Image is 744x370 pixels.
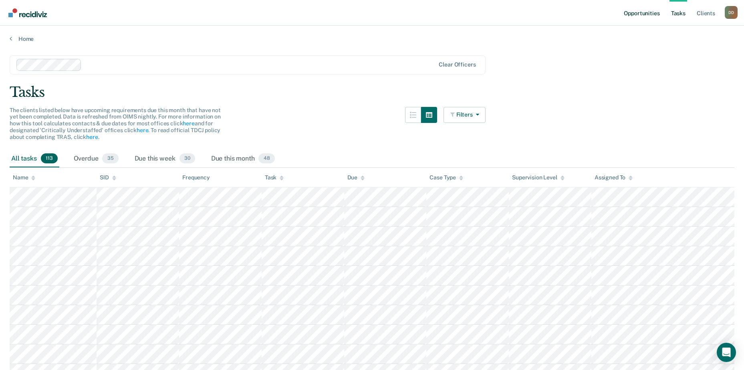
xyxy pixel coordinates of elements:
button: Profile dropdown button [725,6,738,19]
a: here [86,134,98,140]
div: Tasks [10,84,734,101]
div: Open Intercom Messenger [717,343,736,362]
div: Case Type [429,174,463,181]
span: 113 [41,153,58,164]
span: 35 [102,153,118,164]
div: Overdue35 [72,150,120,168]
a: here [183,120,194,127]
span: 48 [258,153,274,164]
span: The clients listed below have upcoming requirements due this month that have not yet been complet... [10,107,221,140]
div: SID [100,174,116,181]
div: Name [13,174,35,181]
div: Supervision Level [512,174,565,181]
button: Filters [444,107,486,123]
div: Task [265,174,284,181]
div: All tasks113 [10,150,59,168]
div: Due this week30 [133,150,197,168]
div: Due [347,174,365,181]
span: 30 [179,153,195,164]
div: Due this month48 [210,150,276,168]
div: D D [725,6,738,19]
div: Frequency [182,174,210,181]
div: Assigned To [595,174,633,181]
a: here [137,127,148,133]
img: Recidiviz [8,8,47,17]
div: Clear officers [439,61,476,68]
a: Home [10,35,734,42]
